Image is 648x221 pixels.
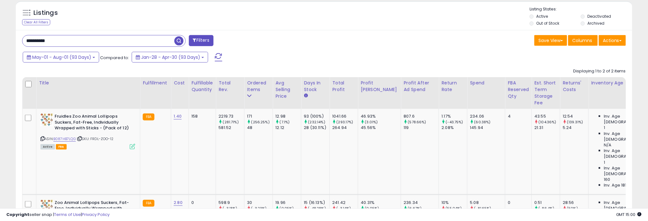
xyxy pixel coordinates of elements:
div: Return Rate [441,80,465,93]
div: Profit [PERSON_NAME] [361,80,398,93]
span: FBA [56,144,67,150]
p: Listing States: [530,6,632,12]
div: 581.52 [219,125,244,131]
div: 93 (100%) [304,114,329,119]
small: (-81.65%) [474,206,491,211]
div: 28.56 [563,200,588,206]
a: B087HB7LQG [53,136,76,142]
span: | SKU: FRDL-ZOO-12 [77,136,113,141]
div: 145.94 [470,125,505,131]
strong: Copyright [6,212,29,218]
div: 4 [508,114,527,119]
div: Spend [470,80,502,86]
div: Days In Stock [304,80,327,93]
div: 10% [441,200,467,206]
span: May-01 - Aug-01 (93 Days) [32,54,91,60]
button: May-01 - Aug-01 (93 Days) [23,52,99,63]
div: 2219.73 [219,114,244,119]
div: 0.51 [534,200,560,206]
small: (281.71%) [223,120,239,125]
span: 1 [604,160,605,165]
small: (7.1%) [280,120,290,125]
small: (-43.75%) [446,120,463,125]
div: Total Profit [332,80,355,93]
small: (232.14%) [308,120,325,125]
div: 0 [508,200,527,206]
div: Returns' Costs [563,80,586,93]
small: (50%) [567,206,578,211]
div: Title [39,80,137,86]
div: 236.34 [404,200,439,206]
a: Privacy Policy [82,212,110,218]
button: Jan-28 - Apr-30 (93 Days) [132,52,208,63]
small: (578.66%) [408,120,426,125]
div: 1.17% [441,114,467,119]
div: 12.98 [275,114,301,119]
div: 5.08 [470,200,505,206]
label: Deactivated [587,14,611,19]
small: (6.67%) [408,206,422,211]
div: 48 [247,125,273,131]
small: (-48.28%) [308,206,326,211]
div: 5.24 [563,125,588,131]
label: Archived [587,21,604,26]
small: (0.05%) [365,206,379,211]
small: (-3.14%) [337,206,351,211]
div: 15 (16.13%) [304,200,329,206]
span: Compared to: [100,55,129,61]
div: 807.6 [404,114,439,119]
label: Out of Stock [536,21,559,26]
div: 264.94 [332,125,358,131]
small: (-3.18%) [223,206,237,211]
div: Fulfillment [143,80,168,86]
span: Columns [572,37,592,44]
div: 46.93% [361,114,401,119]
div: Est. Short Term Storage Fee [534,80,557,106]
div: Displaying 1 to 2 of 2 items [573,68,626,74]
div: 171 [247,114,273,119]
small: (-3.23%) [251,206,267,211]
div: Total Rev. [219,80,242,93]
small: Days In Stock. [304,93,308,99]
button: Columns [568,35,598,46]
div: 598.9 [219,200,244,206]
b: Fruidles Zoo Animal Lollipops Suckers, Fat-Free, Individually Wrapped with Sticks - (Pack of 12) [55,114,131,133]
button: Actions [599,35,626,46]
div: Avg Selling Price [275,80,298,100]
small: (293.17%) [337,120,353,125]
div: 241.42 [332,200,358,206]
div: 19.96 [275,200,301,206]
a: 2.80 [174,200,183,206]
div: 1041.66 [332,114,358,119]
small: (139.31%) [567,120,583,125]
span: Inv. Age 181 Plus: [604,182,637,188]
small: (-86.4%) [539,206,555,211]
small: (3.01%) [365,120,378,125]
button: Save View [534,35,567,46]
label: Active [536,14,548,19]
div: 12.54 [563,114,588,119]
div: 0 [191,200,211,206]
a: 1.40 [174,113,182,120]
button: Filters [189,35,213,46]
small: (256.25%) [251,120,270,125]
div: 40.31% [361,200,401,206]
span: 2025-08-13 15:00 GMT [616,212,642,218]
small: FBA [143,200,154,207]
div: 45.56% [361,125,401,131]
div: seller snap | | [6,212,110,218]
h5: Listings [33,9,58,17]
div: 119 [404,125,439,131]
img: 51MUo06BKFL._SL40_.jpg [40,200,53,212]
b: Zoo Animal Lollipops Suckers, Fat-Free, Individually Wrapped with Sticks (24-Pack) [55,200,131,219]
div: Profit After Ad Spend [404,80,436,93]
div: Cost [174,80,186,86]
div: 12.12 [275,125,301,131]
small: (55.04%) [446,206,462,211]
div: Fulfillable Quantity [191,80,213,93]
div: 2.08% [441,125,467,131]
small: (0.05%) [280,206,294,211]
span: 1 [604,125,605,131]
span: All listings currently available for purchase on Amazon [40,144,55,150]
small: FBA [143,114,154,120]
